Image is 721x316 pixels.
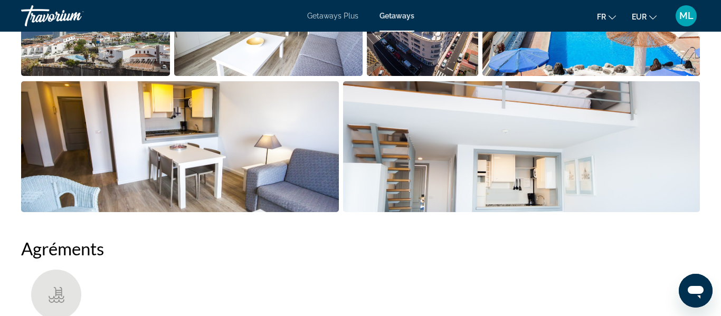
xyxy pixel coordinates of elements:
[632,9,657,24] button: Change currency
[597,13,606,21] span: fr
[21,238,700,259] h2: Agréments
[21,2,127,30] a: Travorium
[597,9,616,24] button: Change language
[679,274,713,308] iframe: Bouton de lancement de la fenêtre de messagerie
[307,12,358,20] a: Getaways Plus
[21,81,339,213] button: Open full-screen image slider
[679,11,694,21] span: ML
[343,81,700,213] button: Open full-screen image slider
[380,12,414,20] a: Getaways
[672,5,700,27] button: User Menu
[632,13,647,21] span: EUR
